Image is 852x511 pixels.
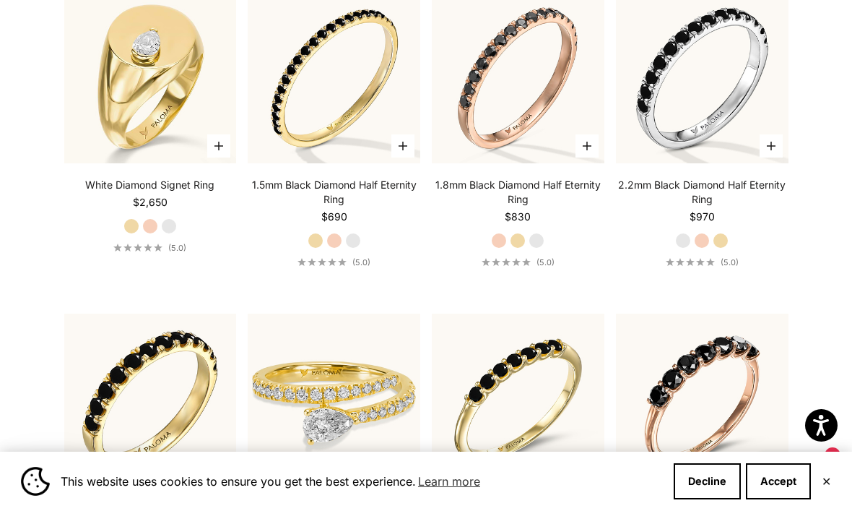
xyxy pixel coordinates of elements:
div: 5.0 out of 5.0 stars [482,258,531,266]
a: 1.8mm Black Diamond Half Eternity Ring [432,178,604,207]
span: This website uses cookies to ensure you get the best experience. [61,471,662,492]
button: Decline [674,463,741,499]
sale-price: $2,650 [133,195,168,210]
img: #YellowGold [248,314,420,486]
a: 2.2mm Black Diamond Half Eternity Ring [616,178,788,207]
span: (5.0) [721,257,739,267]
button: Accept [746,463,811,499]
button: Close [822,477,831,486]
a: 5.0 out of 5.0 stars(5.0) [297,257,370,267]
span: (5.0) [168,243,186,253]
img: #YellowGold [64,314,237,486]
sale-price: $970 [690,210,715,224]
a: 5.0 out of 5.0 stars(5.0) [482,257,555,267]
img: 2.0mm Black Diamond Tennis Ring [432,314,604,486]
sale-price: $690 [321,210,347,224]
a: 1.5mm Black Diamond Half Eternity Ring [248,178,420,207]
img: #RoseGold [616,314,788,486]
a: 5.0 out of 5.0 stars(5.0) [666,257,739,267]
div: 5.0 out of 5.0 stars [297,258,347,266]
span: (5.0) [352,257,370,267]
img: Cookie banner [21,467,50,496]
span: (5.0) [536,257,555,267]
a: Learn more [416,471,482,492]
a: 5.0 out of 5.0 stars(5.0) [113,243,186,253]
sale-price: $830 [505,210,531,224]
div: 5.0 out of 5.0 stars [113,244,162,252]
div: 5.0 out of 5.0 stars [666,258,715,266]
a: White Diamond Signet Ring [85,178,214,192]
